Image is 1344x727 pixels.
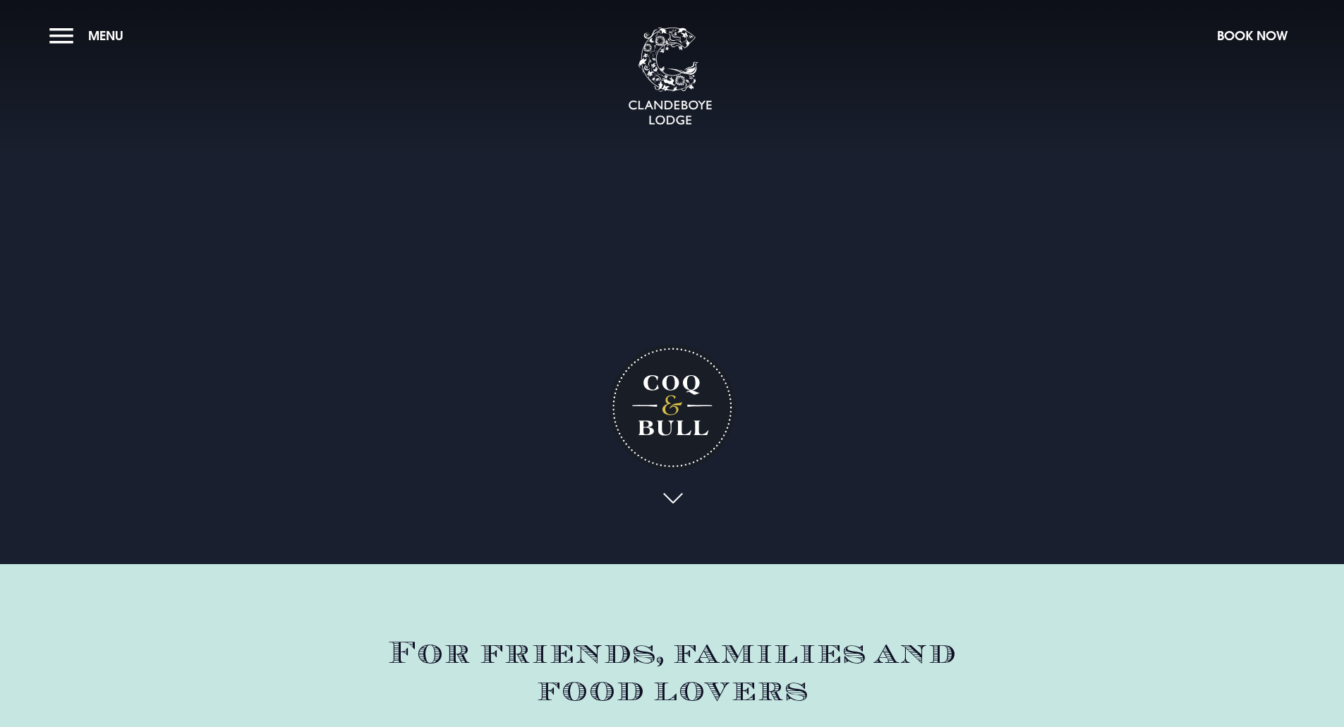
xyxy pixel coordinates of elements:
img: Clandeboye Lodge [628,28,713,126]
button: Menu [49,20,131,51]
h1: Coq & Bull [609,344,735,470]
button: Book Now [1210,20,1295,51]
span: Menu [88,28,123,44]
h2: For friends, families and food lovers [348,635,997,709]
